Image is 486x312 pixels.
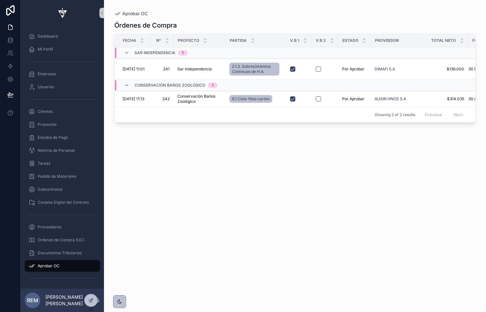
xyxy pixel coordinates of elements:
[27,296,38,304] span: REM
[38,224,61,230] span: Proveedores
[38,34,58,39] span: Dashboard
[25,221,100,233] a: Proveedores
[154,96,169,102] a: 242
[423,96,464,102] a: $314.035
[342,96,367,102] a: Por Aprobar
[229,63,279,76] a: 2.1.3. Sobrecimientos Continuos de H.A.
[177,66,222,72] a: Sar Independencia
[122,66,147,72] a: [DATE] 11:01
[431,38,456,43] span: Total Neto
[229,94,282,104] a: 6.1 Cielo Yeso cartón
[25,68,100,80] a: Empresas
[122,96,144,102] span: [DATE] 11:13
[342,66,364,72] span: Por Aprobar
[38,237,84,243] span: Órdenes de Compra (OC)
[230,38,247,43] span: Partida
[25,43,100,55] a: Mi Perfil
[25,171,100,182] a: Pedido de Materiales
[182,50,184,55] div: 1
[25,119,100,130] a: Proyectos
[342,38,358,43] span: Estado
[25,132,100,143] a: Estados de Pago
[38,174,76,179] span: Pedido de Materiales
[123,38,136,43] span: Fecha
[38,250,82,256] span: Documentos Tributarios
[38,109,53,114] span: Clientes
[21,26,104,289] div: scrollable content
[156,38,161,43] span: N°
[25,158,100,169] a: Tareas
[38,135,68,140] span: Estados de Pago
[25,234,100,246] a: Órdenes de Compra (OC)
[229,61,282,77] a: 2.1.3. Sobrecimientos Continuos de H.A.
[25,30,100,42] a: Dashboard
[25,145,100,156] a: Nomina de Personal
[375,38,399,43] span: Proveedor
[114,21,177,30] h1: Órdenes de Compra
[38,161,50,166] span: Tareas
[38,148,75,153] span: Nomina de Personal
[25,247,100,259] a: Documentos Tributarios
[375,96,416,102] a: AUSIN HNOS S.A
[229,95,272,103] a: 6.1 Cielo Yeso cartón
[177,66,212,72] span: Sar Independencia
[134,50,175,55] span: Sar Independencia
[38,122,57,127] span: Proyectos
[342,66,367,72] a: Por Aprobar
[468,96,482,102] span: 30 dias
[114,10,148,17] a: Aprobar OC
[423,66,464,72] a: $136.000
[468,66,482,72] span: 30 Dias
[25,106,100,117] a: Clientes
[342,96,364,102] span: Por Aprobar
[232,64,277,74] span: 2.1.3. Sobrecimientos Continuos de H.A.
[178,38,199,43] span: Proyecto
[45,294,95,307] p: [PERSON_NAME] [PERSON_NAME]
[134,83,205,88] span: Conservación Baños Zoológico
[122,66,145,72] span: [DATE] 11:01
[25,260,100,272] a: Aprobar OC
[375,66,395,72] a: DIMAFI S.A
[290,38,299,43] span: V.B 1
[375,66,416,72] a: DIMAFI S.A
[375,112,415,117] span: Showing 2 of 2 results
[232,96,270,102] span: 6.1 Cielo Yeso cartón
[212,83,213,88] div: 1
[122,10,148,17] span: Aprobar OC
[38,263,59,269] span: Aprobar OC
[38,84,54,90] span: Usuarios
[375,96,406,102] a: AUSIN HNOS S.A
[25,81,100,93] a: Usuarios
[55,8,70,18] img: App logo
[25,197,100,208] a: Carpeta Digital del Contrato
[316,38,326,43] span: V.B 2
[38,187,62,192] span: Subcontratos
[38,200,89,205] span: Carpeta Digital del Contrato
[177,94,222,104] a: Conservación Baños Zoológico
[154,66,169,72] a: 241
[38,71,56,77] span: Empresas
[38,47,53,52] span: Mi Perfil
[122,96,147,102] a: [DATE] 11:13
[25,184,100,195] a: Subcontratos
